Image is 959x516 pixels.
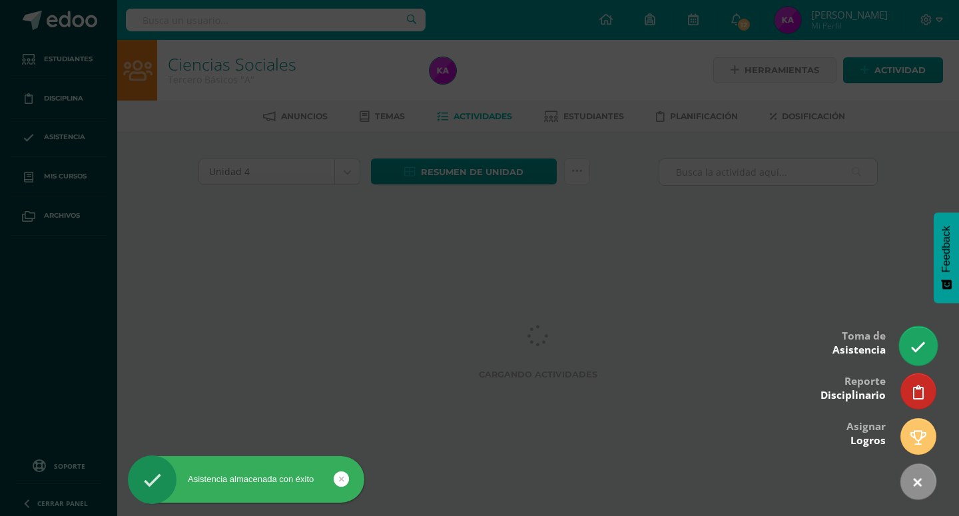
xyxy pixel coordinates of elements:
[820,388,886,402] span: Disciplinario
[940,226,952,272] span: Feedback
[832,320,886,364] div: Toma de
[850,433,886,447] span: Logros
[128,473,364,485] div: Asistencia almacenada con éxito
[934,212,959,303] button: Feedback - Mostrar encuesta
[846,411,886,454] div: Asignar
[820,366,886,409] div: Reporte
[832,343,886,357] span: Asistencia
